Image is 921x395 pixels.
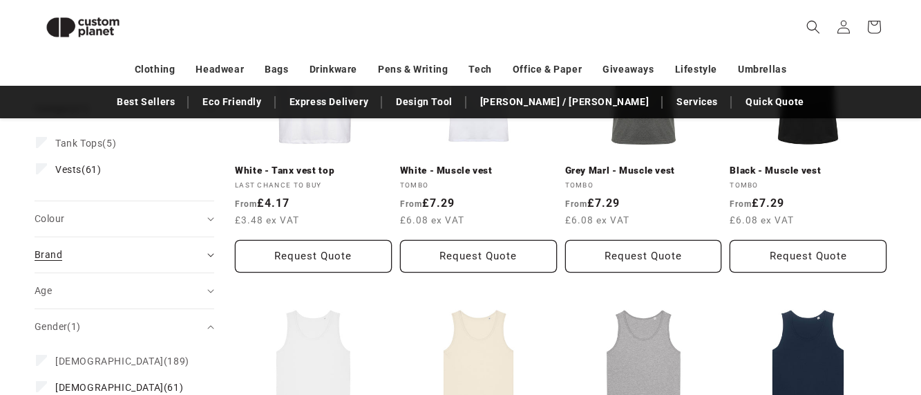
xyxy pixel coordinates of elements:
a: Drinkware [310,57,357,82]
a: Clothing [135,57,175,82]
span: [DEMOGRAPHIC_DATA] [55,382,164,393]
a: Tech [468,57,491,82]
a: Express Delivery [283,90,376,114]
a: Giveaways [602,57,654,82]
span: (61) [55,163,101,176]
a: Design Tool [389,90,459,114]
span: Vests [55,164,82,175]
span: (1) [67,321,80,332]
span: Colour [35,213,64,224]
span: Tank Tops [55,138,102,149]
span: Age [35,285,52,296]
a: Black - Muscle vest [730,165,886,177]
button: Request Quote [400,240,557,273]
span: Brand [35,249,62,260]
summary: Age (0 selected) [35,273,214,309]
span: (61) [55,381,183,394]
summary: Gender (1 selected) [35,309,214,345]
iframe: Chat Widget [690,246,921,395]
a: Best Sellers [110,90,182,114]
span: Gender [35,321,81,332]
a: Pens & Writing [378,57,448,82]
img: Custom Planet [35,6,131,49]
a: Quick Quote [739,90,811,114]
a: [PERSON_NAME] / [PERSON_NAME] [473,90,656,114]
a: Grey Marl - Muscle vest [565,165,722,177]
button: Request Quote [565,240,722,273]
span: (189) [55,355,189,367]
summary: Colour (0 selected) [35,201,214,237]
a: Eco Friendly [196,90,268,114]
summary: Search [798,12,828,42]
summary: Brand (0 selected) [35,237,214,273]
span: [DEMOGRAPHIC_DATA] [55,356,164,367]
a: Umbrellas [738,57,786,82]
a: Bags [265,57,288,82]
a: Headwear [196,57,244,82]
a: Services [670,90,725,114]
a: White - Muscle vest [400,165,557,177]
a: Lifestyle [675,57,717,82]
button: Request Quote [730,240,886,273]
a: White - Tanx vest top [235,165,392,177]
span: (5) [55,137,116,149]
button: Request Quote [235,240,392,273]
a: Office & Paper [513,57,582,82]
